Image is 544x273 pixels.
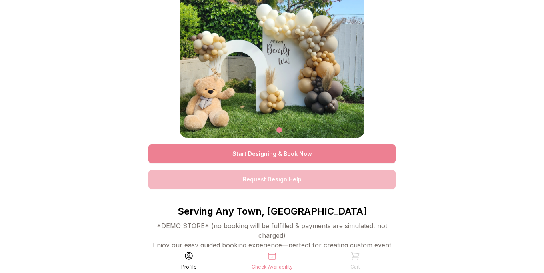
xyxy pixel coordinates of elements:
[148,144,396,163] a: Start Designing & Book Now
[148,205,396,218] p: Serving Any Town, [GEOGRAPHIC_DATA]
[148,170,396,189] a: Request Design Help
[181,264,197,270] div: Profile
[252,264,293,270] div: Check Availability
[350,264,360,270] div: Cart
